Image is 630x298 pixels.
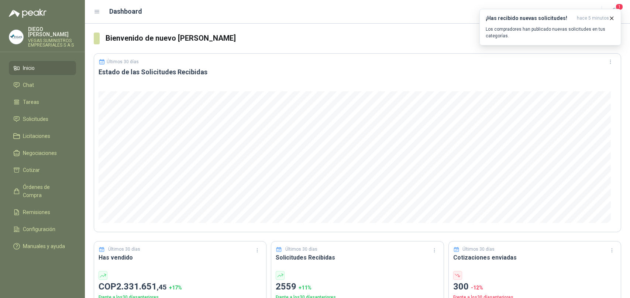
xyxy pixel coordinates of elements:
[608,5,621,18] button: 1
[615,3,623,10] span: 1
[23,242,65,250] span: Manuales y ayuda
[471,285,483,291] span: -12 %
[23,183,69,199] span: Órdenes de Compra
[23,98,39,106] span: Tareas
[169,285,182,291] span: + 17 %
[9,205,76,219] a: Remisiones
[276,280,439,294] p: 2559
[28,38,76,47] p: VEGAS SUMINISTROS EMPRESARIALES S A S
[486,15,574,21] h3: ¡Has recibido nuevas solicitudes!
[23,149,57,157] span: Negociaciones
[9,129,76,143] a: Licitaciones
[23,208,50,216] span: Remisiones
[23,132,50,140] span: Licitaciones
[9,30,23,44] img: Company Logo
[9,222,76,236] a: Configuración
[9,112,76,126] a: Solicitudes
[116,281,167,292] span: 2.331.651
[9,95,76,109] a: Tareas
[9,180,76,202] a: Órdenes de Compra
[23,64,35,72] span: Inicio
[99,280,262,294] p: COP
[108,246,140,253] p: Últimos 30 días
[9,61,76,75] a: Inicio
[9,163,76,177] a: Cotizar
[28,27,76,37] p: DIEGO [PERSON_NAME]
[453,280,616,294] p: 300
[23,166,40,174] span: Cotizar
[99,68,616,77] h3: Estado de las Solicitudes Recibidas
[9,146,76,160] a: Negociaciones
[109,6,142,17] h1: Dashboard
[299,285,311,291] span: + 11 %
[276,253,439,262] h3: Solicitudes Recibidas
[99,253,262,262] h3: Has vendido
[453,253,616,262] h3: Cotizaciones enviadas
[157,283,167,291] span: ,45
[285,246,317,253] p: Últimos 30 días
[23,115,48,123] span: Solicitudes
[23,81,34,89] span: Chat
[23,225,55,233] span: Configuración
[486,26,615,39] p: Los compradores han publicado nuevas solicitudes en tus categorías.
[577,15,609,21] span: hace 5 minutos
[462,246,495,253] p: Últimos 30 días
[9,239,76,253] a: Manuales y ayuda
[9,9,47,18] img: Logo peakr
[9,78,76,92] a: Chat
[106,33,621,44] h3: Bienvenido de nuevo [PERSON_NAME]
[479,9,621,45] button: ¡Has recibido nuevas solicitudes!hace 5 minutos Los compradores han publicado nuevas solicitudes ...
[107,59,139,64] p: Últimos 30 días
